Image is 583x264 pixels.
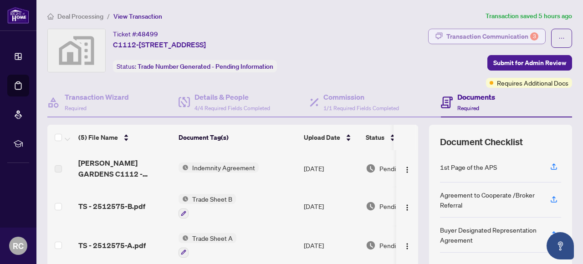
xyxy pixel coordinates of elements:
img: Status Icon [179,162,189,173]
img: Document Status [366,240,376,250]
button: Transaction Communication3 [428,29,546,44]
img: Status Icon [179,233,189,243]
span: Trade Sheet B [189,194,236,204]
span: Requires Additional Docs [497,78,568,88]
div: Ticket #: [113,29,158,39]
h4: Details & People [194,91,270,102]
img: Document Status [366,163,376,173]
article: Transaction saved 5 hours ago [486,11,572,21]
button: Submit for Admin Review [487,55,572,71]
img: logo [7,7,29,24]
span: home [47,13,54,20]
div: Buyer Designated Representation Agreement [440,225,539,245]
span: Status [366,132,384,142]
span: Submit for Admin Review [493,56,566,70]
div: 1st Page of the APS [440,162,497,172]
span: Document Checklist [440,136,523,148]
span: Required [457,105,479,112]
button: Logo [400,238,414,253]
th: (5) File Name [75,125,175,150]
span: TS - 2512575-B.pdf [78,201,145,212]
td: [DATE] [300,187,362,226]
span: Pending Review [379,163,425,173]
button: Logo [400,199,414,213]
h4: Documents [457,91,495,102]
h4: Transaction Wizard [65,91,129,102]
div: 3 [530,32,538,41]
span: Pending Review [379,201,425,211]
span: 4/4 Required Fields Completed [194,105,270,112]
img: Document Status [366,201,376,211]
img: Status Icon [179,194,189,204]
span: Deal Processing [57,12,103,20]
th: Status [362,125,440,150]
span: Trade Sheet A [189,233,236,243]
div: Status: [113,60,277,72]
span: 48499 [138,30,158,38]
img: Logo [404,243,411,250]
span: Required [65,105,87,112]
span: ellipsis [558,35,565,41]
th: Document Tag(s) [175,125,300,150]
span: (5) File Name [78,132,118,142]
div: Agreement to Cooperate /Broker Referral [440,190,539,210]
span: RC [13,239,24,252]
span: 1/1 Required Fields Completed [323,105,399,112]
img: svg%3e [48,29,105,72]
span: [PERSON_NAME] GARDENS C1112 - Indemnity - 2512575.pdf [78,157,171,179]
img: Logo [404,166,411,173]
td: [DATE] [300,150,362,187]
button: Logo [400,161,414,176]
button: Status IconIndemnity Agreement [179,162,259,173]
button: Status IconTrade Sheet B [179,194,236,218]
span: View Transaction [113,12,162,20]
span: Upload Date [304,132,340,142]
span: Trade Number Generated - Pending Information [138,62,273,71]
button: Open asap [547,232,574,259]
h4: Commission [323,91,399,102]
button: Status IconTrade Sheet A [179,233,236,258]
span: C1112-[STREET_ADDRESS] [113,39,206,50]
span: Indemnity Agreement [189,162,259,173]
span: TS - 2512575-A.pdf [78,240,146,251]
div: Transaction Communication [446,29,538,44]
img: Logo [404,204,411,211]
span: Pending Review [379,240,425,250]
li: / [107,11,110,21]
th: Upload Date [300,125,362,150]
